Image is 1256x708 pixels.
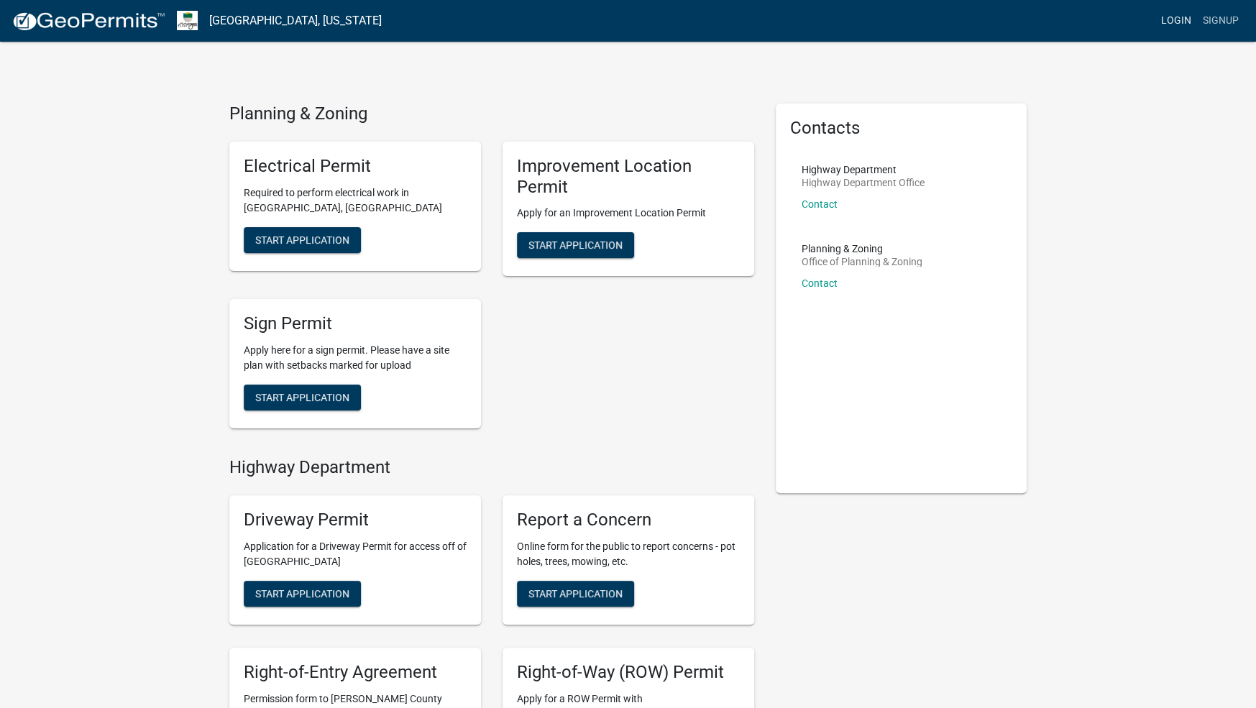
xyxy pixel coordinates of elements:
a: Login [1155,7,1197,35]
button: Start Application [244,581,361,607]
a: [GEOGRAPHIC_DATA], [US_STATE] [209,9,382,33]
a: Contact [802,198,838,210]
button: Start Application [517,581,634,607]
button: Start Application [244,385,361,410]
p: Online form for the public to report concerns - pot holes, trees, mowing, etc. [517,539,740,569]
span: Start Application [528,587,623,599]
a: Signup [1197,7,1244,35]
h5: Right-of-Way (ROW) Permit [517,662,740,683]
h5: Sign Permit [244,313,467,334]
p: Planning & Zoning [802,244,922,254]
img: Morgan County, Indiana [177,11,198,30]
h5: Contacts [790,118,1013,139]
span: Start Application [255,234,349,245]
p: Application for a Driveway Permit for access off of [GEOGRAPHIC_DATA] [244,539,467,569]
h5: Report a Concern [517,510,740,530]
button: Start Application [244,227,361,253]
span: Start Application [255,587,349,599]
p: Apply here for a sign permit. Please have a site plan with setbacks marked for upload [244,343,467,373]
h4: Planning & Zoning [229,104,754,124]
h4: Highway Department [229,457,754,478]
h5: Electrical Permit [244,156,467,177]
a: Contact [802,277,838,289]
p: Highway Department [802,165,925,175]
p: Required to perform electrical work in [GEOGRAPHIC_DATA], [GEOGRAPHIC_DATA] [244,185,467,216]
button: Start Application [517,232,634,258]
p: Highway Department Office [802,178,925,188]
h5: Driveway Permit [244,510,467,530]
span: Start Application [255,392,349,403]
h5: Right-of-Entry Agreement [244,662,467,683]
p: Apply for an Improvement Location Permit [517,206,740,221]
h5: Improvement Location Permit [517,156,740,198]
span: Start Application [528,239,623,251]
p: Office of Planning & Zoning [802,257,922,267]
